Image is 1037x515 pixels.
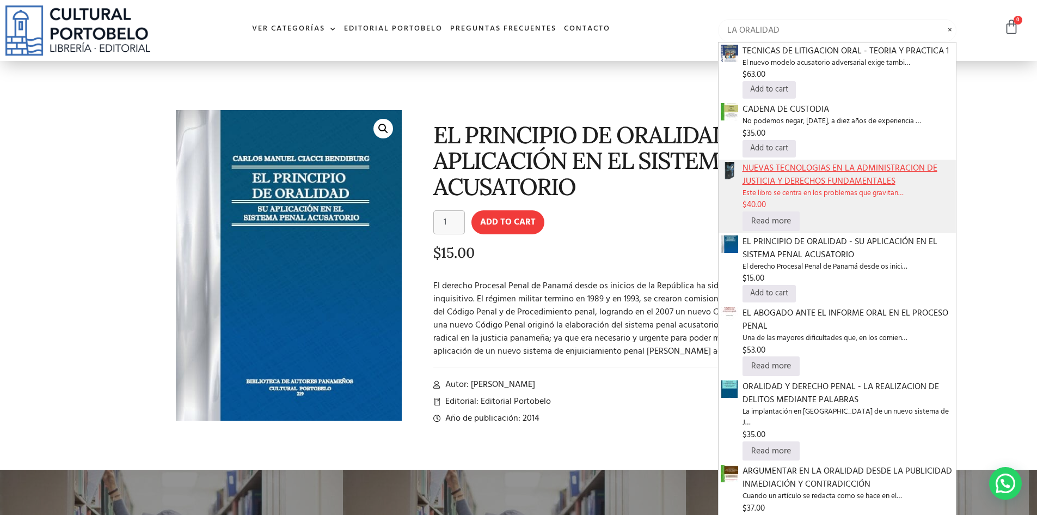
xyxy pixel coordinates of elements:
[721,235,738,253] img: BA219-2.jpg
[743,162,954,211] a: NUEVAS TECNOLOGIAS EN LA ADMINISTRACION DE JUSTICIA Y DERECHOS FUNDAMENTALESEste libro se centra ...
[743,502,747,515] span: $
[433,244,441,262] span: $
[471,210,544,234] button: Add to cart
[743,356,800,376] a: Read more about “EL ABOGADO ANTE EL INFORME ORAL EN EL PROCESO PENAL”
[743,68,765,81] bdi: 63.00
[743,380,954,441] a: ORALIDAD Y DERECHO PENAL - LA REALIZACION DE DELITOS MEDIANTE PALABRASLa implantación en [GEOGRAP...
[743,272,764,285] bdi: 15.00
[721,380,738,398] img: oralidad-2.jpg
[743,285,796,302] a: Add to cart: “EL PRINCIPIO DE ORALIDAD - SU APLICACIÓN EN EL SISTEMA PENAL ACUSATORIO”
[433,244,475,262] bdi: 15.00
[560,17,614,41] a: Contacto
[721,163,738,178] a: NUEVAS TECNOLOGIAS EN LA ADMINISTRACION DE JUSTICIA Y DERECHOS FUNDAMENTALES
[743,211,800,231] a: Read more about “NUEVAS TECNOLOGIAS EN LA ADMINISTRACION DE JUSTICIA Y DERECHOS FUNDAMENTALES”
[721,162,738,179] img: Nuevas-Tecnologias-en-la-Administracion-de-Justicia-y-Derechos-Fundamentales-1.png
[743,198,766,211] bdi: 40.00
[743,428,765,441] bdi: 35.00
[743,344,765,357] bdi: 53.00
[721,105,738,119] a: CADENA DE CUSTODIA
[743,103,954,116] span: CADENA DE CUSTODIA
[721,466,738,481] a: ARGUMENTAR EN LA ORALIDAD DESDE LA PUBLICIDAD INMEDIACIÓN Y CONTRADICCIÓN
[433,210,465,234] input: Product quantity
[743,407,954,429] span: La implantación en [GEOGRAPHIC_DATA] de un nuevo sistema de J…
[718,19,957,42] input: Búsqueda
[743,45,954,58] span: TECNICAS DE LITIGACION ORAL - TEORIA Y PRACTICA 1
[743,344,747,357] span: $
[721,45,738,62] img: tecnicas_de_ligi1-1.png
[743,198,747,211] span: $
[743,127,765,140] bdi: 35.00
[743,262,954,272] span: El derecho Procesal Penal de Panamá desde os inici…
[743,441,800,461] a: Read more about “ORALIDAD Y DERECHO PENAL - LA REALIZACION DE DELITOS MEDIANTE PALABRAS”
[743,188,954,199] span: Este libro se centra en los problemas que gravitan…
[743,333,954,344] span: Una de las mayores dificultades que, en los comien…
[721,307,738,324] img: el_abogado_ante_NUEVO-2.jpg
[743,58,954,69] span: El nuevo modelo acusatorio adversarial exige tambi…
[743,380,954,407] span: ORALIDAD Y DERECHO PENAL - LA REALIZACION DE DELITOS MEDIANTE PALABRAS
[743,465,954,514] a: ARGUMENTAR EN LA ORALIDAD DESDE LA PUBLICIDAD INMEDIACIÓN Y CONTRADICCIÓNCuando un artículo se re...
[433,122,858,199] h1: EL PRINCIPIO DE ORALIDAD – SU APLICACIÓN EN EL SISTEMA PENAL ACUSATORIO
[1014,16,1022,25] span: 0
[743,140,796,157] a: Add to cart: “CADENA DE CUSTODIA”
[743,103,954,140] a: CADENA DE CUSTODIANo podemos negar, [DATE], a diez años de experiencia …$35.00
[443,412,539,425] span: Año de publicación: 2014
[943,24,956,25] span: Limpiar
[743,45,954,81] a: TECNICAS DE LITIGACION ORAL - TEORIA Y PRACTICA 1El nuevo modelo acusatorio adversarial exige tam...
[743,307,954,333] span: EL ABOGADO ANTE EL INFORME ORAL EN EL PROCESO PENAL
[743,162,954,188] span: NUEVAS TECNOLOGIAS EN LA ADMINISTRACION DE JUSTICIA Y DERECHOS FUNDAMENTALES
[743,127,747,140] span: $
[743,235,954,285] a: EL PRINCIPIO DE ORALIDAD - SU APLICACIÓN EN EL SISTEMA PENAL ACUSATORIOEl derecho Procesal Penal ...
[743,81,796,99] a: Add to cart: “TECNICAS DE LITIGACION ORAL - TEORIA Y PRACTICA 1”
[743,502,765,515] bdi: 37.00
[340,17,446,41] a: Editorial Portobelo
[743,116,954,127] span: No podemos negar, [DATE], a diez años de experiencia …
[433,280,858,358] p: El derecho Procesal Penal de Panamá desde os inicios de la República ha sido relamentado por el s...
[743,428,747,441] span: $
[743,491,954,502] span: Cuando un artículo se redacta como se hace en el…
[743,272,747,285] span: $
[446,17,560,41] a: Preguntas frecuentes
[743,235,954,262] span: EL PRINCIPIO DE ORALIDAD - SU APLICACIÓN EN EL SISTEMA PENAL ACUSATORIO
[721,308,738,323] a: EL ABOGADO ANTE EL INFORME ORAL EN EL PROCESO PENAL
[721,46,738,60] a: TECNICAS DE LITIGACION ORAL - TEORIA Y PRACTICA 1
[743,465,954,491] span: ARGUMENTAR EN LA ORALIDAD DESDE LA PUBLICIDAD INMEDIACIÓN Y CONTRADICCIÓN
[443,378,535,391] span: Autor: [PERSON_NAME]
[721,465,738,482] img: ARGUMENTAR_EN_LA_ORALIDAD_DESDE_LA_PUBLICIDAD_INMEDIACION_Y_CONTRADICCION-2.jpg
[721,382,738,396] a: ORALIDAD Y DERECHO PENAL - LA REALIZACION DE DELITOS MEDIANTE PALABRAS
[248,17,340,41] a: Ver Categorías
[743,68,747,81] span: $
[721,103,738,120] img: cadenadecustodia-1-scaled-1.jpg
[721,237,738,251] a: EL PRINCIPIO DE ORALIDAD - SU APLICACIÓN EN EL SISTEMA PENAL ACUSATORIO
[373,119,393,138] a: 🔍
[1004,19,1019,35] a: 0
[743,307,954,356] a: EL ABOGADO ANTE EL INFORME ORAL EN EL PROCESO PENALUna de las mayores dificultades que, en los co...
[443,395,551,408] span: Editorial: Editorial Portobelo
